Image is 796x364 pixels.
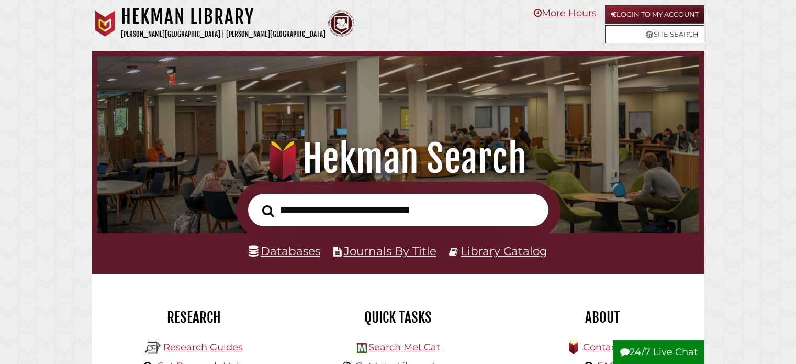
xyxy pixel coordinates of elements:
[145,340,161,356] img: Hekman Library Logo
[257,202,279,220] button: Search
[249,244,320,258] a: Databases
[605,25,704,43] a: Site Search
[368,341,440,353] a: Search MeLCat
[121,28,326,40] p: [PERSON_NAME][GEOGRAPHIC_DATA] | [PERSON_NAME][GEOGRAPHIC_DATA]
[583,341,635,353] a: Contact Us
[344,244,436,258] a: Journals By Title
[100,308,288,326] h2: Research
[304,308,492,326] h2: Quick Tasks
[461,244,547,258] a: Library Catalog
[262,204,274,217] i: Search
[605,5,704,24] a: Login to My Account
[109,136,687,182] h1: Hekman Search
[92,10,118,37] img: Calvin University
[163,341,243,353] a: Research Guides
[357,343,367,353] img: Hekman Library Logo
[508,308,697,326] h2: About
[328,10,354,37] img: Calvin Theological Seminary
[534,7,597,19] a: More Hours
[121,5,326,28] h1: Hekman Library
